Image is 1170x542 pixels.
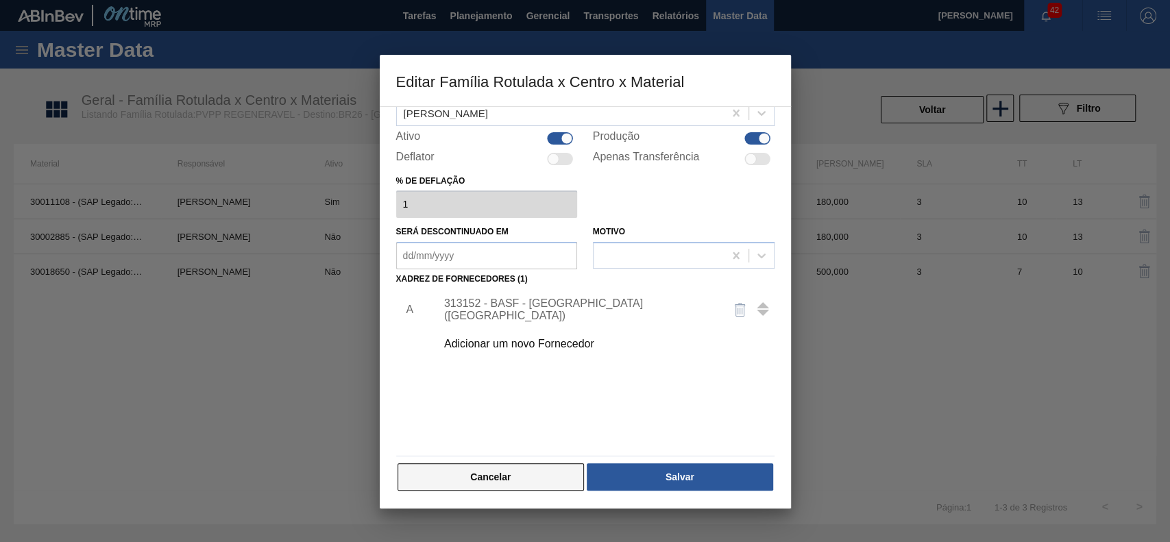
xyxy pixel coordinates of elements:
[593,227,625,236] label: Motivo
[444,297,713,322] div: 313152 - BASF - [GEOGRAPHIC_DATA] ([GEOGRAPHIC_DATA])
[396,274,528,284] label: Xadrez de Fornecedores (1)
[396,242,578,269] input: dd/mm/yyyy
[396,130,421,147] label: Ativo
[396,171,578,191] label: % de deflação
[404,107,488,119] div: [PERSON_NAME]
[396,151,435,167] label: Deflator
[593,130,640,147] label: Produção
[380,55,791,107] h3: Editar Família Rotulada x Centro x Material
[396,293,417,327] li: A
[398,463,585,491] button: Cancelar
[587,463,772,491] button: Salvar
[396,227,509,236] label: Será descontinuado em
[444,338,713,350] div: Adicionar um novo Fornecedor
[593,151,700,167] label: Apenas Transferência
[724,293,757,326] button: delete-icon
[732,301,748,318] img: delete-icon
